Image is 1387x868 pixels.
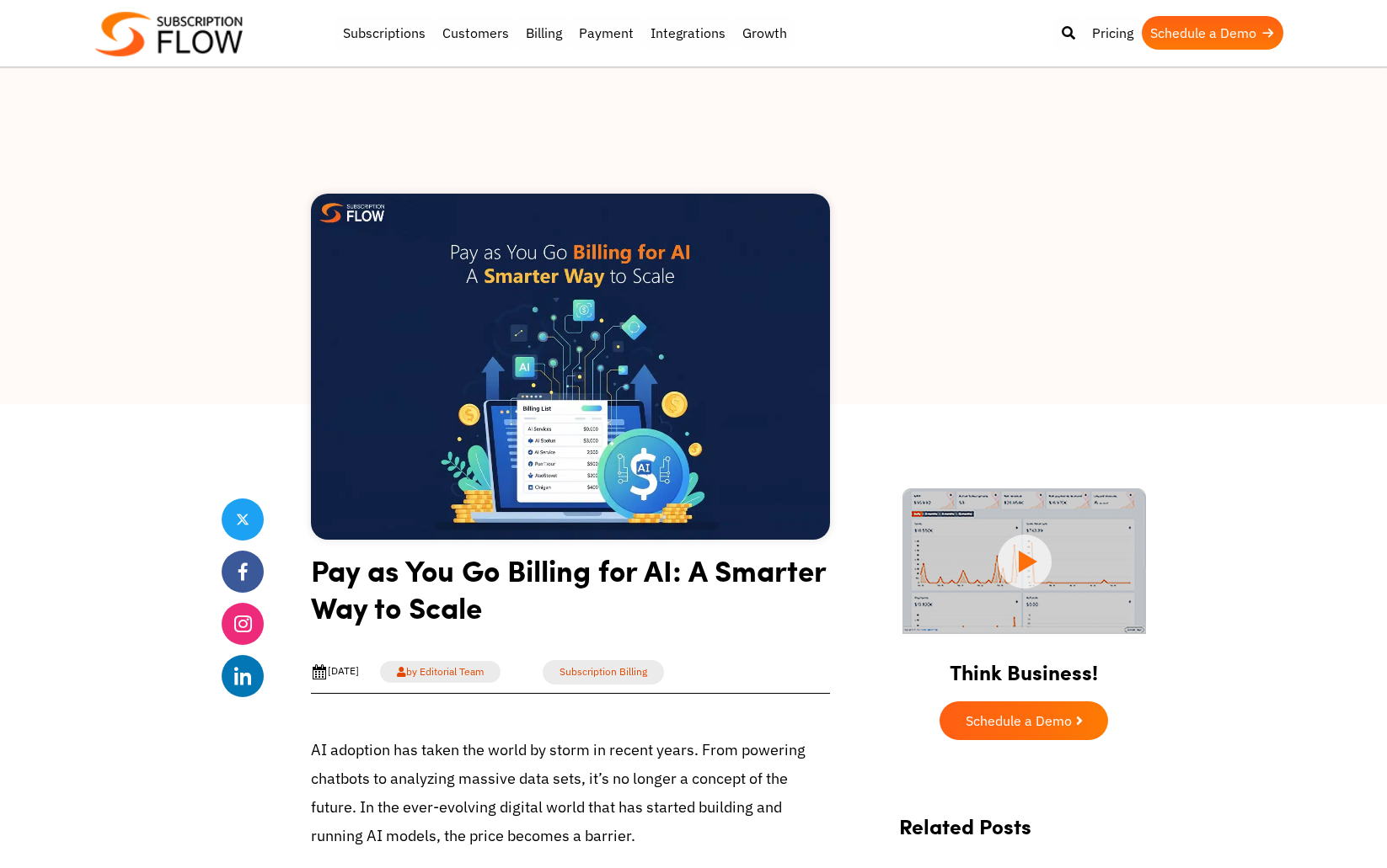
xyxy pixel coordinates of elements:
img: Pay as You Go Billing for AI [311,194,830,540]
p: AI adoption has taken the world by storm in recent years. From powering chatbots to analyzing mas... [311,736,830,851]
a: Growth [734,16,795,50]
div: [DATE] [311,663,359,680]
img: Subscriptionflow [95,12,243,56]
a: Schedule a Demo [940,701,1108,740]
a: Customers [434,16,517,50]
a: by Editorial Team [380,661,501,683]
h1: Pay as You Go Billing for AI: A Smarter Way to Scale [311,551,830,638]
span: Schedule a Demo [966,714,1072,727]
h2: Think Business! [882,639,1165,693]
a: Integrations [642,16,734,50]
a: Pricing [1084,16,1142,50]
h2: Related Posts [899,814,1149,855]
a: Billing [517,16,570,50]
a: Subscriptions [335,16,434,50]
a: Subscription Billing [543,660,664,684]
a: Payment [570,16,642,50]
img: intro video [902,488,1146,634]
a: Schedule a Demo [1142,16,1283,50]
